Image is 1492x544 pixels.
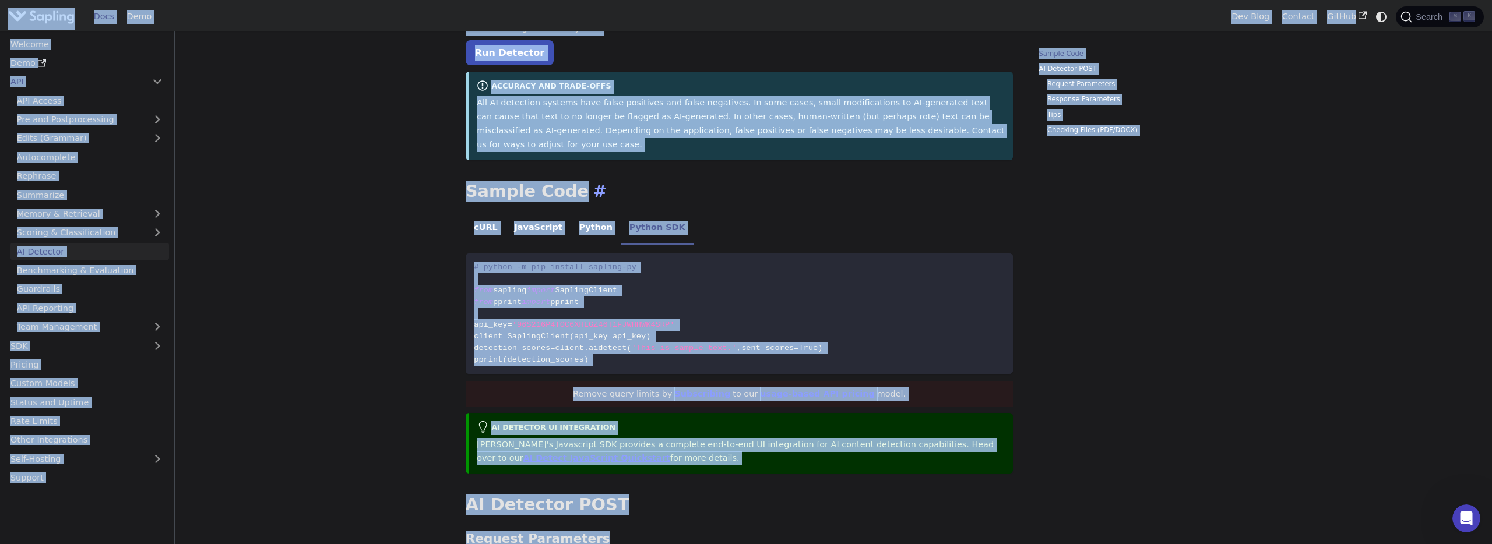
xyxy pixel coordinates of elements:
kbd: K [1463,11,1475,22]
span: client [555,344,584,352]
a: Guardrails [10,281,169,298]
a: SDK [4,337,146,354]
li: Python [571,213,621,245]
a: usage-based API pricing [760,389,875,398]
span: api_key [474,320,507,329]
a: Sample Code [1039,48,1197,59]
a: Pre and Postprocessing [10,111,169,128]
a: Self-Hosting [4,450,169,467]
a: Support [4,469,169,486]
span: client [474,332,502,341]
a: Direct link to Sample Code [589,181,607,201]
li: JavaScript [506,213,571,245]
a: Demo [121,8,158,26]
span: from [474,298,493,306]
h2: AI Detector POST [466,494,1014,515]
span: # python -m pip install sapling-py [474,263,636,271]
a: Rephrase [10,168,169,185]
iframe: Intercom live chat [1452,504,1480,532]
a: Edits (Grammar) [10,130,169,147]
p: All AI detection systems have false positives and false negatives. In some cases, small modificat... [477,96,1005,151]
span: = [508,320,512,329]
a: Run Detector [466,40,554,65]
a: Autocomplete [10,149,169,165]
a: Status and Uptime [4,394,169,411]
span: '96S216P4TOC6XHLGZ46T1FJWHHWK4SRP' [512,320,675,329]
span: detection_scores [474,344,550,352]
a: Other Integrations [4,432,169,448]
a: API [4,73,146,90]
span: ( [569,332,574,341]
a: Welcome [4,36,169,52]
span: ) [818,344,822,352]
span: import [526,286,555,295]
span: SaplingClient [555,286,618,295]
span: sapling [493,286,526,295]
span: . [584,344,589,352]
span: = [550,344,555,352]
a: Scoring & Classification [10,224,169,241]
a: Memory & Retrieval [10,206,169,222]
a: Request Parameters [1047,79,1193,90]
a: AI Detect JavaScript Quickstart [523,453,670,462]
img: Sapling.ai [8,8,75,25]
span: ( [627,344,631,352]
a: AI Detector POST [1039,63,1197,75]
button: Collapse sidebar category 'API' [146,73,169,90]
span: ) [584,355,589,364]
a: Dev Blog [1225,8,1275,26]
span: import [522,298,550,306]
div: Remove query limits by to our model. [466,381,1014,407]
span: , [737,344,741,352]
a: GitHub [1321,8,1373,26]
span: api_key [613,332,646,341]
a: AI Detector [10,243,169,260]
span: True [799,344,818,352]
a: Tips [1047,109,1193,121]
span: ) [646,332,650,341]
a: Contact [1276,8,1321,26]
li: cURL [466,213,506,245]
p: [PERSON_NAME]'s Javascript SDK provides a complete end-to-end UI integration for AI content detec... [477,438,1005,466]
a: Benchmarking & Evaluation [10,262,169,279]
a: Sapling.ai [8,8,79,25]
a: Docs [87,8,121,26]
span: from [474,286,493,295]
a: Subscribing [674,389,730,398]
span: ( [502,355,507,364]
span: pprint [493,298,522,306]
h2: Sample Code [466,181,1014,202]
a: Custom Models [4,375,169,392]
a: API Access [10,92,169,109]
div: Accuracy and Trade-offs [477,80,1005,94]
span: = [608,332,613,341]
a: Team Management [10,319,169,335]
a: Response Parameters [1047,94,1193,105]
span: SaplingClient [508,332,570,341]
a: API Reporting [10,299,169,316]
li: Python SDK [621,213,694,245]
div: AI Detector UI integration [477,421,1005,435]
a: Checking Files (PDF/DOCX) [1047,125,1193,136]
a: Pricing [4,356,169,373]
span: pprint [474,355,502,364]
span: detection_scores [508,355,584,364]
a: Summarize [10,186,169,203]
a: Rate Limits [4,413,169,430]
span: pprint [550,298,579,306]
span: = [794,344,798,352]
span: aidetect [589,344,627,352]
span: = [502,332,507,341]
span: api_key [574,332,607,341]
button: Search (Command+K) [1396,6,1483,27]
span: sent_scores [741,344,794,352]
button: Switch between dark and light mode (currently system mode) [1373,8,1390,25]
button: Expand sidebar category 'SDK' [146,337,169,354]
a: Demo [4,55,169,72]
kbd: ⌘ [1449,12,1461,22]
span: Search [1412,12,1449,22]
span: 'This is sample text.' [632,344,737,352]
